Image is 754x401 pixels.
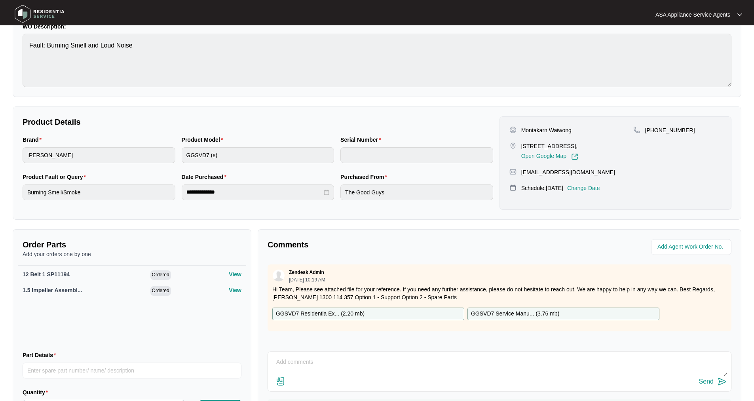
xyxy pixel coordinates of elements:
p: ASA Appliance Service Agents [655,11,730,19]
a: Open Google Map [521,153,578,160]
input: Product Model [182,147,334,163]
img: map-pin [633,126,640,133]
p: View [229,270,241,278]
img: user.svg [273,270,285,281]
label: Serial Number [340,136,384,144]
div: Send [699,378,714,385]
img: Link-External [571,153,578,160]
span: Ordered [150,270,171,280]
p: Hi Team, Please see attached file for your reference. If you need any further assistance, please ... [272,285,727,301]
input: Product Fault or Query [23,184,175,200]
p: View [229,286,241,294]
img: residentia service logo [12,2,67,26]
span: 1.5 Impeller Assembl... [23,287,82,293]
label: Part Details [23,351,59,359]
input: Add Agent Work Order No. [657,242,727,252]
img: user-pin [509,126,517,133]
textarea: Fault: Burning Smell and Loud Noise [23,34,731,87]
img: map-pin [509,142,517,149]
p: Zendesk Admin [289,269,324,276]
label: Date Purchased [182,173,230,181]
img: map-pin [509,184,517,191]
p: [PHONE_NUMBER] [645,126,695,134]
p: Product Details [23,116,493,127]
label: Purchased From [340,173,390,181]
p: Order Parts [23,239,241,250]
p: Add your orders one by one [23,250,241,258]
p: [STREET_ADDRESS], [521,142,578,150]
img: send-icon.svg [718,377,727,386]
p: Comments [268,239,494,250]
button: Send [699,376,727,387]
p: [DATE] 10:19 AM [289,277,325,282]
input: Purchased From [340,184,493,200]
label: Brand [23,136,45,144]
span: 12 Belt 1 SP11194 [23,271,70,277]
p: GGSVD7 Residentia Ex... ( 2.20 mb ) [276,310,365,318]
p: Schedule: [DATE] [521,184,563,192]
input: Part Details [23,363,241,378]
img: dropdown arrow [737,13,742,17]
img: map-pin [509,168,517,175]
p: GGSVD7 Service Manu... ( 3.76 mb ) [471,310,559,318]
label: Product Fault or Query [23,173,89,181]
span: Ordered [150,286,171,296]
img: file-attachment-doc.svg [276,376,285,386]
label: Product Model [182,136,226,144]
p: Change Date [567,184,600,192]
input: Brand [23,147,175,163]
input: Date Purchased [186,188,323,196]
input: Serial Number [340,147,493,163]
p: Montakarn Waiwong [521,126,572,134]
p: [EMAIL_ADDRESS][DOMAIN_NAME] [521,168,615,176]
label: Quantity [23,388,51,396]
